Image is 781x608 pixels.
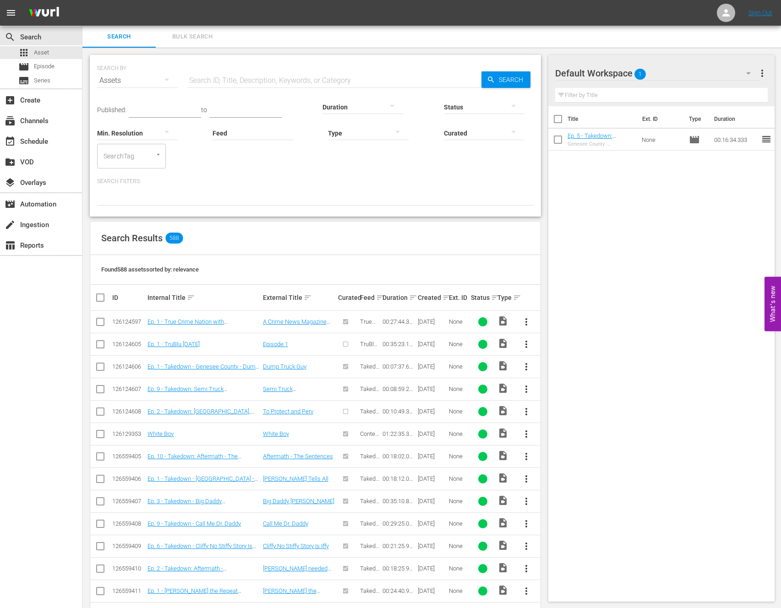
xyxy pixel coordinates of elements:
[18,61,29,72] span: Episode
[449,363,468,370] div: None
[449,430,468,437] div: None
[263,587,320,601] a: [PERSON_NAME] the Repeat Offender
[515,468,537,490] button: more_vert
[449,543,468,549] div: None
[34,62,55,71] span: Episode
[263,543,329,549] a: Cliffy No Stiffy Story Is Iffy
[112,294,145,301] div: ID
[382,475,415,482] div: 00:18:12.095
[555,60,759,86] div: Default Workspace
[471,292,495,303] div: Status
[382,385,415,392] div: 00:08:59.200
[88,32,150,42] span: Search
[147,292,260,303] div: Internal Title
[418,341,446,347] div: [DATE]
[418,475,446,482] div: [DATE]
[521,518,532,529] span: more_vert
[683,106,709,132] th: Type
[449,408,468,415] div: None
[515,311,537,333] button: more_vert
[360,408,379,449] span: Takedown with [PERSON_NAME]
[147,385,227,399] a: Ep. 9 - Takedown: Semi Truck [PERSON_NAME]
[418,408,446,415] div: [DATE]
[418,453,446,460] div: [DATE]
[521,429,532,440] span: more_vert
[112,363,145,370] div: 126124606
[689,134,700,145] span: Episode
[515,356,537,378] button: more_vert
[521,384,532,395] span: more_vert
[382,292,415,303] div: Duration
[5,240,16,251] span: Reports
[513,293,521,302] span: sort
[263,520,308,527] a: Call Me Dr. Daddy
[491,293,499,302] span: sort
[147,430,174,437] a: White Boy
[5,199,16,210] span: Automation
[382,543,415,549] div: 00:21:25.952
[568,141,635,147] div: Genesee County - [PERSON_NAME]
[147,363,259,377] a: Ep. 1 - Takedown - Genesee County - Dump Truck Guy
[449,294,468,301] div: Ext. ID
[521,316,532,327] span: more_vert
[515,490,537,512] button: more_vert
[147,520,241,527] a: Ep. 9 - Takedown - Call Me Dr. Daddy
[338,294,357,301] div: Curated
[418,520,446,527] div: [DATE]
[497,495,508,506] span: Video
[497,383,508,394] span: Video
[382,565,415,572] div: 00:18:25.940
[497,360,508,371] span: Video
[112,453,145,460] div: 126559405
[201,106,207,114] span: to
[263,292,335,303] div: External Title
[112,543,145,549] div: 126559409
[449,385,468,392] div: None
[497,562,508,573] span: Video
[382,520,415,527] div: 00:29:25.098
[263,363,306,370] a: Dump Truck Guy
[515,513,537,535] button: more_vert
[112,587,145,594] div: 126559411
[263,453,333,460] a: Aftermath - The Sentences
[147,408,258,422] a: Ep. 2 - Takedown: [GEOGRAPHIC_DATA], [GEOGRAPHIC_DATA] - To Protect and Perv
[376,293,384,302] span: sort
[521,339,532,350] span: more_vert
[34,76,50,85] span: Series
[112,430,145,437] div: 126129353
[112,408,145,415] div: 126124608
[481,71,530,88] button: Search
[497,338,508,349] span: Video
[360,385,379,427] span: Takedown with [PERSON_NAME]
[154,150,163,159] button: Open
[34,48,49,57] span: Asset
[112,385,145,392] div: 126124607
[497,450,508,461] span: Video
[382,318,415,325] div: 00:27:44.383
[418,565,446,572] div: [DATE]
[757,62,768,84] button: more_vert
[418,292,446,303] div: Created
[263,565,331,579] a: [PERSON_NAME] needed more
[101,233,163,244] span: Search Results
[710,129,761,151] td: 00:16:34.333
[634,65,646,84] span: 1
[521,406,532,417] span: more_vert
[5,219,16,230] span: Ingestion
[497,405,508,416] span: Video
[5,157,16,168] span: VOD
[418,318,446,325] div: [DATE]
[497,517,508,528] span: Video
[97,106,126,114] span: Published:
[521,541,532,552] span: more_vert
[263,318,330,332] a: A Crime News Magazine Program
[521,473,532,484] span: more_vert
[112,565,145,572] div: 126559410
[382,408,415,415] div: 00:10:49.322
[515,558,537,580] button: more_vert
[449,520,468,527] div: None
[161,32,224,42] span: Bulk Search
[360,475,379,516] span: Takedown with [PERSON_NAME]
[112,498,145,505] div: 126559407
[382,453,415,460] div: 00:18:02.090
